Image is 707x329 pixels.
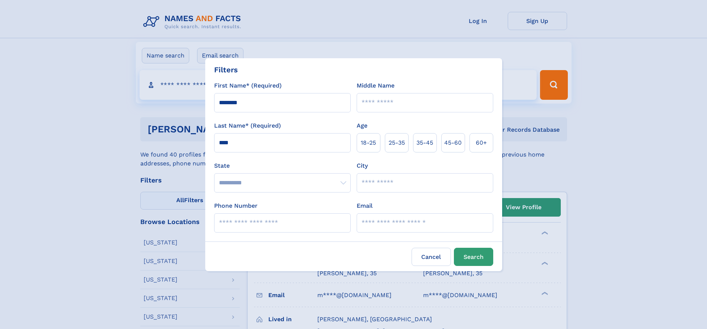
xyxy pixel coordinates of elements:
label: Last Name* (Required) [214,121,281,130]
div: Filters [214,64,238,75]
label: Age [357,121,367,130]
label: First Name* (Required) [214,81,282,90]
span: 60+ [476,138,487,147]
span: 35‑45 [416,138,433,147]
label: City [357,161,368,170]
label: Email [357,201,373,210]
label: Cancel [412,248,451,266]
span: 45‑60 [444,138,462,147]
button: Search [454,248,493,266]
span: 25‑35 [389,138,405,147]
label: State [214,161,351,170]
label: Middle Name [357,81,395,90]
span: 18‑25 [361,138,376,147]
label: Phone Number [214,201,258,210]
